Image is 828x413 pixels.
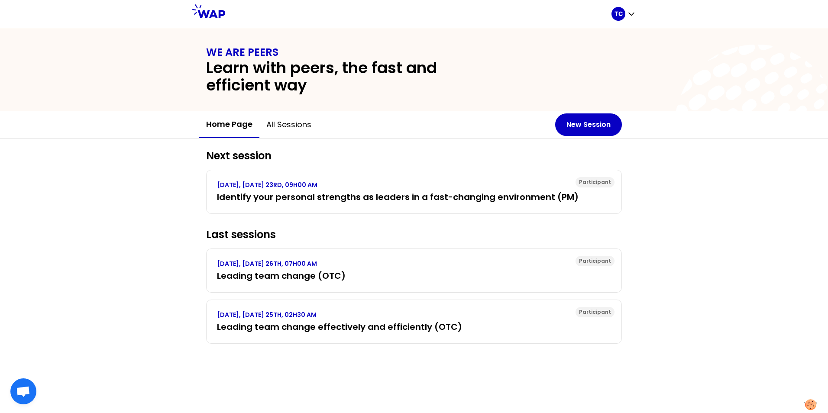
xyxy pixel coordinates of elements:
[217,310,611,333] a: [DATE], [DATE] 25TH, 02H30 AMLeading team change effectively and efficiently (OTC)
[217,259,611,282] a: [DATE], [DATE] 26TH, 07H00 AMLeading team change (OTC)
[611,7,636,21] button: TC
[217,321,611,333] h3: Leading team change effectively and efficiently (OTC)
[217,181,611,203] a: [DATE], [DATE] 23RD, 09H00 AMIdentify your personal strengths as leaders in a fast-changing envir...
[615,10,623,18] p: TC
[217,181,611,189] p: [DATE], [DATE] 23RD, 09H00 AM
[217,191,611,203] h3: Identify your personal strengths as leaders in a fast-changing environment (PM)
[576,307,615,317] div: Participant
[576,256,615,266] div: Participant
[217,270,611,282] h3: Leading team change (OTC)
[10,378,36,404] div: Open chat
[206,45,622,59] h1: WE ARE PEERS
[217,259,611,268] p: [DATE], [DATE] 26TH, 07H00 AM
[217,310,611,319] p: [DATE], [DATE] 25TH, 02H30 AM
[206,149,622,163] h2: Next session
[576,177,615,187] div: Participant
[206,228,622,242] h2: Last sessions
[259,112,318,138] button: All sessions
[206,59,497,94] h2: Learn with peers, the fast and efficient way
[555,113,622,136] button: New Session
[199,111,259,138] button: Home page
